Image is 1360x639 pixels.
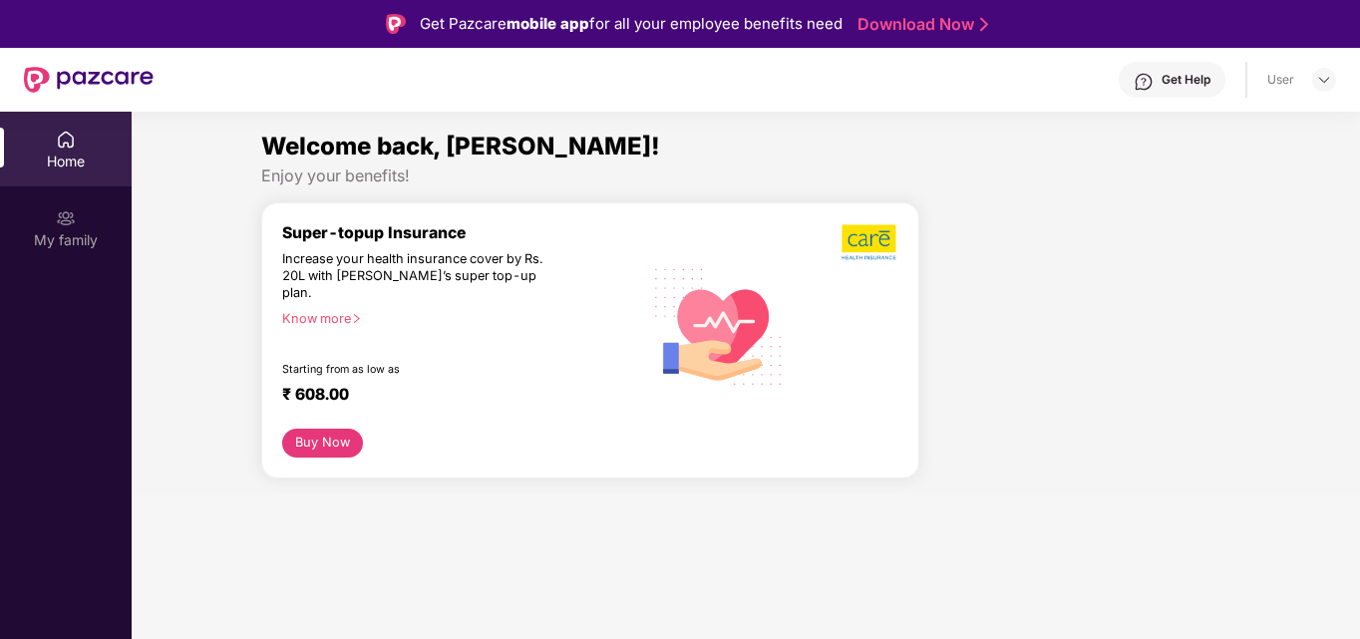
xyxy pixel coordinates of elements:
img: svg+xml;base64,PHN2ZyBpZD0iRHJvcGRvd24tMzJ4MzIiIHhtbG5zPSJodHRwOi8vd3d3LnczLm9yZy8yMDAwL3N2ZyIgd2... [1316,72,1332,88]
img: Logo [386,14,406,34]
div: User [1267,72,1294,88]
img: b5dec4f62d2307b9de63beb79f102df3.png [842,223,898,261]
img: New Pazcare Logo [24,67,154,93]
button: Buy Now [282,429,363,458]
a: Download Now [857,14,982,35]
img: Stroke [980,14,988,35]
img: svg+xml;base64,PHN2ZyB3aWR0aD0iMjAiIGhlaWdodD0iMjAiIHZpZXdCb3g9IjAgMCAyMCAyMCIgZmlsbD0ibm9uZSIgeG... [56,208,76,228]
span: right [351,313,362,324]
div: Get Help [1162,72,1210,88]
div: Increase your health insurance cover by Rs. 20L with [PERSON_NAME]’s super top-up plan. [282,251,555,302]
strong: mobile app [507,14,589,33]
div: Starting from as low as [282,363,557,377]
span: Welcome back, [PERSON_NAME]! [261,132,660,160]
div: Know more [282,311,630,325]
img: svg+xml;base64,PHN2ZyB4bWxucz0iaHR0cDovL3d3dy53My5vcmcvMjAwMC9zdmciIHhtbG5zOnhsaW5rPSJodHRwOi8vd3... [642,247,797,404]
div: ₹ 608.00 [282,385,622,409]
div: Enjoy your benefits! [261,165,1230,186]
img: svg+xml;base64,PHN2ZyBpZD0iSGVscC0zMngzMiIgeG1sbnM9Imh0dHA6Ly93d3cudzMub3JnLzIwMDAvc3ZnIiB3aWR0aD... [1134,72,1154,92]
div: Super-topup Insurance [282,223,642,242]
div: Get Pazcare for all your employee benefits need [420,12,843,36]
img: svg+xml;base64,PHN2ZyBpZD0iSG9tZSIgeG1sbnM9Imh0dHA6Ly93d3cudzMub3JnLzIwMDAvc3ZnIiB3aWR0aD0iMjAiIG... [56,130,76,150]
